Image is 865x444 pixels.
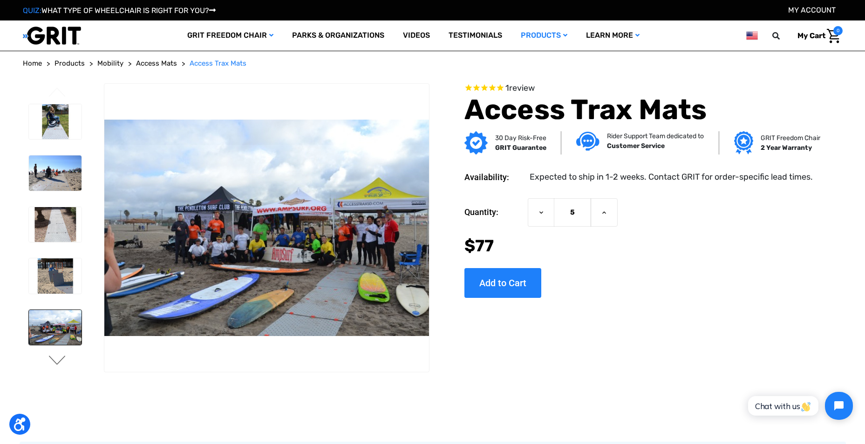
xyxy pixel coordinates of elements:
[23,59,42,67] span: Home
[136,58,177,69] a: Access Mats
[530,171,813,183] dd: Expected to ship in 1-2 weeks. Contact GRIT for order-specific lead times.
[29,155,82,191] img: Access Trax Mats
[23,58,843,69] nav: Breadcrumb
[23,6,216,15] a: QUIZ:WHAT TYPE OF WHEELCHAIR IS RIGHT FOR YOU?
[23,6,41,15] span: QUIZ:
[48,356,67,367] button: Go to slide 2 of 6
[495,144,546,152] strong: GRIT Guarantee
[776,26,790,46] input: Search
[394,20,439,51] a: Videos
[761,144,812,152] strong: 2 Year Warranty
[607,131,704,141] p: Rider Support Team dedicated to
[577,20,649,51] a: Learn More
[29,310,82,345] img: Access Trax Mats
[190,58,246,69] a: Access Trax Mats
[746,30,757,41] img: us.png
[576,132,599,151] img: Customer service
[495,133,546,143] p: 30 Day Risk-Free
[464,236,494,256] span: $77
[54,58,85,69] a: Products
[464,171,523,183] dt: Availability:
[734,131,753,155] img: Grit freedom
[788,6,836,14] a: Account
[761,133,820,143] p: GRIT Freedom Chair
[509,83,535,93] span: review
[505,83,535,93] span: 1 reviews
[797,31,825,40] span: My Cart
[464,131,488,155] img: GRIT Guarantee
[283,20,394,51] a: Parks & Organizations
[511,20,577,51] a: Products
[178,20,283,51] a: GRIT Freedom Chair
[54,59,85,67] span: Products
[29,258,82,294] img: Access Trax Mats
[439,20,511,51] a: Testimonials
[104,120,429,336] img: Access Trax Mats
[464,83,817,94] span: Rated 5.0 out of 5 stars 1 reviews
[464,93,817,127] h1: Access Trax Mats
[29,104,82,140] img: Access Trax Mats
[190,59,246,67] span: Access Trax Mats
[464,268,541,298] input: Add to Cart
[23,26,81,45] img: GRIT All-Terrain Wheelchair and Mobility Equipment
[136,59,177,67] span: Access Mats
[97,59,123,67] span: Mobility
[97,58,123,69] a: Mobility
[29,207,82,242] img: Access Trax Mats
[48,87,67,99] button: Go to slide 6 of 6
[607,142,665,150] strong: Customer Service
[790,26,843,46] a: Cart with 0 items
[23,58,42,69] a: Home
[827,29,840,43] img: Cart
[738,384,861,428] iframe: Tidio Chat
[833,26,843,35] span: 0
[464,198,523,226] label: Quantity:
